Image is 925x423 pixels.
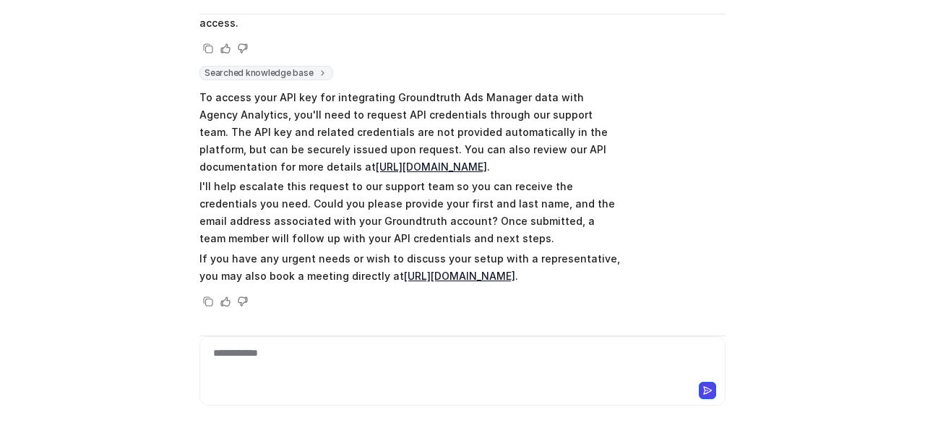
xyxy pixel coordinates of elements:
[376,161,487,173] a: [URL][DOMAIN_NAME]
[199,250,622,285] p: If you have any urgent needs or wish to discuss your setup with a representative, you may also bo...
[199,66,333,80] span: Searched knowledge base
[404,270,515,282] a: [URL][DOMAIN_NAME]
[199,178,622,247] p: I'll help escalate this request to our support team so you can receive the credentials you need. ...
[199,89,622,176] p: To access your API key for integrating Groundtruth Ads Manager data with Agency Analytics, you'll...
